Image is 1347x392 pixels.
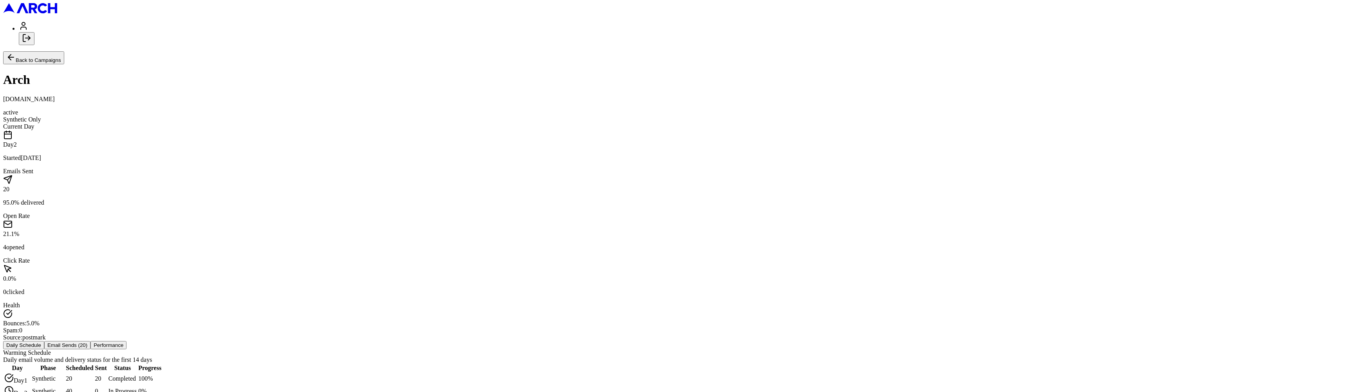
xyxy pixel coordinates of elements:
th: Phase [32,364,65,372]
button: Log out [19,32,34,45]
p: 95.0 % delivered [3,199,1344,206]
button: Email Sends ( 20 ) [44,341,90,349]
div: Open Rate [3,212,1344,220]
span: 20 [95,375,101,382]
button: Back to Campaigns [3,51,64,64]
div: Health [3,302,1344,309]
p: 4 opened [3,244,1344,251]
span: Spam: [3,327,19,334]
p: [DOMAIN_NAME] [3,96,1344,103]
span: Bounces: [3,320,27,327]
span: 0 [19,327,22,334]
p: 0 clicked [3,289,1344,296]
span: 100 % [138,375,153,382]
th: Sent [95,364,107,372]
div: Completed [108,375,137,382]
span: Day 1 [14,377,27,384]
td: 20 [65,373,94,385]
div: Day 2 [3,141,1344,148]
button: Performance [90,341,126,349]
th: Scheduled [65,364,94,372]
div: 20 [3,186,1344,193]
div: Warming Schedule [3,349,1344,356]
th: Day [4,364,31,372]
div: Daily email volume and delivery status for the first 14 days [3,356,1344,363]
div: 0.0 % [3,275,1344,282]
button: Daily Schedule [3,341,44,349]
div: active [3,109,1344,116]
div: Current Day [3,123,1344,130]
div: 21.1 % [3,230,1344,238]
th: Status [108,364,137,372]
div: Synthetic Only [3,116,1344,123]
div: Synthetic [32,375,65,382]
div: Click Rate [3,257,1344,264]
p: Started [DATE] [3,154,1344,162]
th: Progress [138,364,162,372]
div: Source: postmark [3,334,1344,341]
span: 5.0 % [27,320,40,327]
h1: Arch [3,73,1344,87]
a: Back to Campaigns [3,56,64,63]
div: Emails Sent [3,168,1344,175]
